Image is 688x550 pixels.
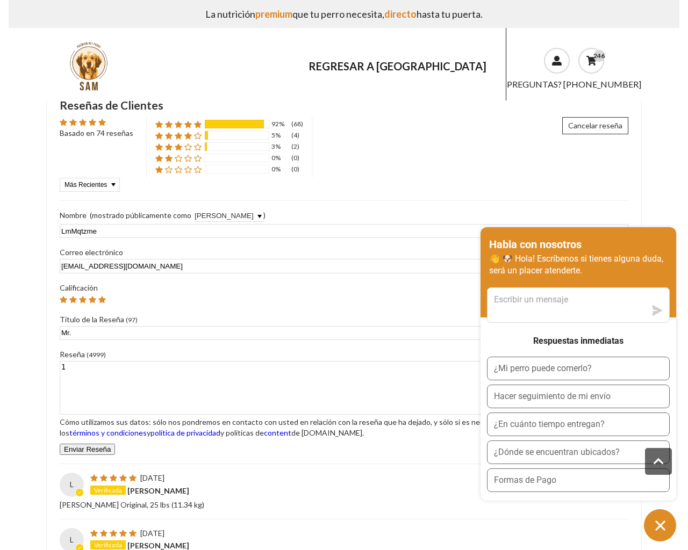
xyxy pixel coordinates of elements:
div: 92% [271,120,289,129]
span: [PERSON_NAME] [127,486,189,495]
div: 246 [593,50,605,62]
label: Nombre [60,212,87,219]
div: 5% [271,131,289,140]
a: REGRESAR A [GEOGRAPHIC_DATA] [298,54,497,78]
inbox-online-store-chat: Chat de la tienda online Shopify [477,227,679,541]
a: PREGUNTAS? [PHONE_NUMBER] [507,79,641,89]
div: Calificación [60,284,628,305]
div: (4) [291,131,299,140]
textarea: Reseña [60,361,628,414]
div: 92% (68) reviews with 5 star rating [155,120,202,129]
div: 3% [271,142,289,151]
p: La nutrición que tu perro necesita, hasta tu puerta. [17,4,670,24]
span: directo [384,8,417,20]
a: Basado en 74 reseñas [60,128,133,137]
label: Título de la Reseña [60,316,124,323]
a: términos y condiciones [69,428,147,437]
p: [PERSON_NAME] Original, 25 lbs (11.34 kg) [60,500,628,510]
span: ( ) [90,211,266,220]
div: L [60,473,84,497]
input: Nombre [60,224,628,238]
div: (2) [291,142,299,151]
div: Average rating is 4.89 stars [60,117,133,128]
span: [DATE] [140,473,164,482]
a: content [264,428,291,437]
a: 5 stars [98,296,106,303]
h2: Reseñas de Clientes [60,97,628,113]
a: 2 stars [69,296,79,303]
a: 4 stars [89,296,98,303]
p: Cómo utilizamos sus datos: sólo nos pondremos en contacto con usted en relación con la reseña que... [60,417,628,438]
img: sam-whatsapp.png [63,41,114,92]
input: Correo electrónico [60,259,628,273]
a: política de privacidad [150,428,220,437]
span: 5 star review [90,473,138,482]
a: 1 star [60,296,69,303]
span: [PERSON_NAME] [127,541,189,550]
select: Sort dropdown [60,178,120,192]
span: [DATE] [140,529,164,538]
label: Calificación [60,284,628,292]
span: (97) [126,316,138,324]
span: premium [255,8,292,20]
input: Enviar Reseña [60,444,115,455]
div: 3% (2) reviews with 3 star rating [155,142,202,151]
label: mostrado públicamente como [92,212,191,219]
span: 5 star review [90,529,138,538]
div: (68) [291,120,303,129]
span: (4999) [87,351,106,359]
input: Título de la Reseña [60,326,628,341]
label: Reseña [60,351,85,358]
button: Back To Top [645,448,672,475]
div: 5% (4) reviews with 4 star rating [155,131,202,140]
a: Cancelar reseña [562,117,628,134]
a: 246 [578,48,604,74]
a: 3 stars [79,296,89,303]
label: Correo electrónico [60,249,628,256]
